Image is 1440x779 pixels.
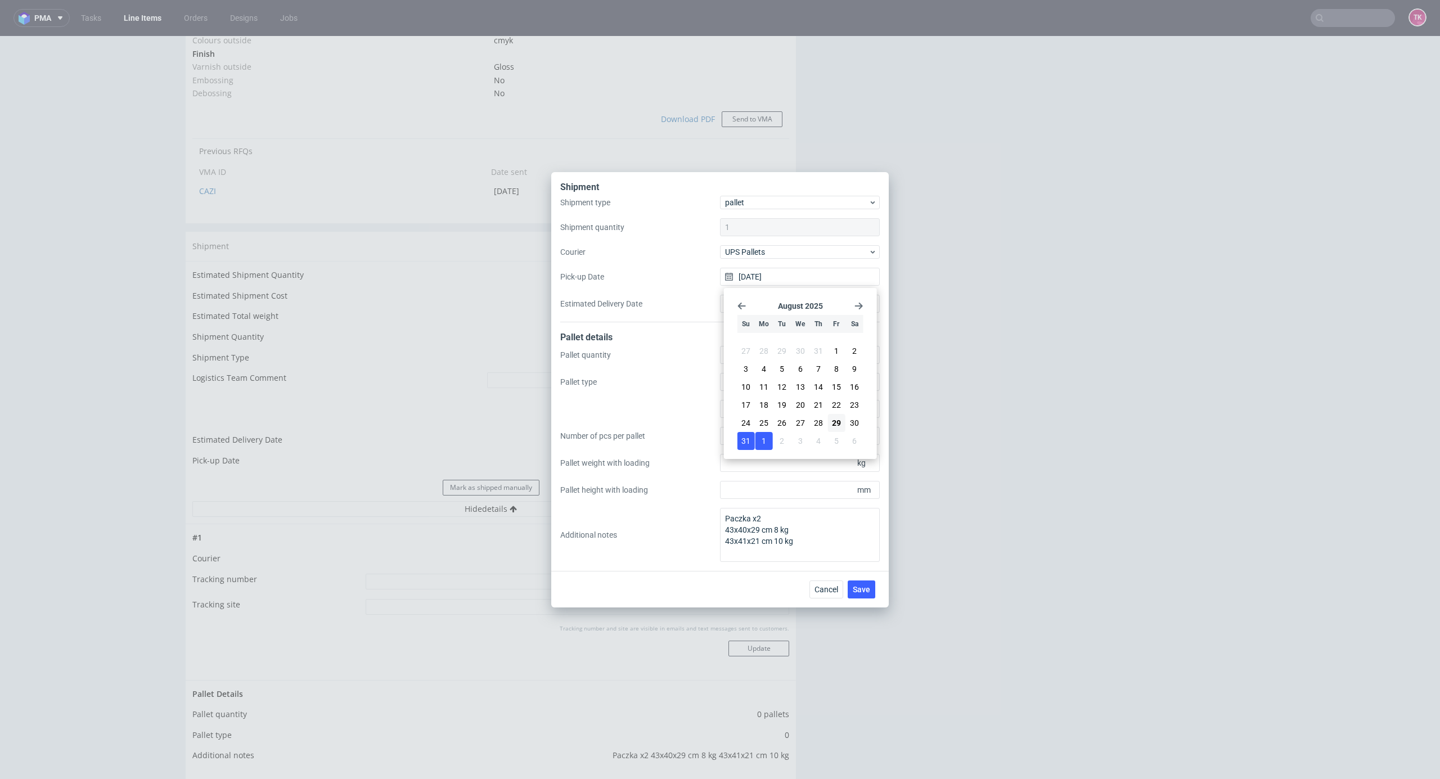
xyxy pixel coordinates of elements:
span: Go back 1 month [737,301,746,310]
span: 15 [832,381,841,393]
td: 0 pallets [358,672,789,692]
span: 6 [852,435,857,447]
td: - [363,516,789,537]
button: Thu Jul 31 2025 [809,342,827,360]
button: Sun Aug 17 2025 [737,396,755,414]
label: Pallet quantity [560,349,720,361]
span: mm [855,482,877,498]
span: Go forward 1 month [854,301,863,310]
button: Sun Aug 03 2025 [737,360,755,378]
span: 29 [832,417,841,429]
section: August 2025 [737,301,863,310]
input: DD/MM/YYYY [720,295,880,313]
span: 23 [850,399,859,411]
button: Tue Aug 26 2025 [773,414,791,432]
div: Su [737,315,755,333]
button: Tue Aug 05 2025 [773,360,791,378]
div: Fr [827,315,845,333]
td: Logistics Team Comment [192,335,484,361]
button: Wed Aug 13 2025 [791,378,809,396]
span: 14 [814,381,823,393]
td: Tracking site [192,562,363,587]
td: Date sent [491,127,783,145]
span: 27 [741,345,750,357]
td: Tracking number [192,537,363,562]
button: Sun Aug 24 2025 [737,414,755,432]
span: 4 [762,363,766,375]
button: Tue Jul 29 2025 [773,342,791,360]
button: Sat Aug 16 2025 [846,378,863,396]
a: Download PDF [654,71,722,96]
button: Send to VMA [722,75,782,91]
button: Sun Aug 10 2025 [737,378,755,396]
span: 5 [780,363,784,375]
div: Previous RFQs [192,102,789,128]
button: Mon Aug 25 2025 [755,414,773,432]
span: 19 [777,399,786,411]
td: Varnish outside [192,24,491,38]
button: Wed Aug 06 2025 [791,360,809,378]
td: 0 [358,692,789,713]
td: - [484,418,789,439]
a: CAZI [199,150,216,160]
button: Sat Aug 09 2025 [846,360,863,378]
label: Shipment type [560,197,720,208]
span: 8 [834,363,839,375]
span: 24 [741,417,750,429]
td: Courier [192,516,363,537]
td: Pick-up Date [192,418,484,439]
span: No [494,52,505,62]
span: # 1 [192,496,202,507]
div: Sa [846,315,863,333]
button: Sat Aug 23 2025 [846,396,863,414]
button: Update [728,605,789,620]
button: Fri Aug 29 2025 [827,414,845,432]
button: Tue Aug 12 2025 [773,378,791,396]
label: Pick-up Date [560,271,720,282]
span: 30 [796,345,805,357]
td: Estimated Shipment Cost [192,253,484,274]
input: DD/MM/YYYY [720,268,880,286]
span: 26 [777,417,786,429]
label: Additional notes [560,529,720,541]
button: Thu Aug 14 2025 [809,378,827,396]
span: 1 [762,435,766,447]
button: Thu Aug 21 2025 [809,396,827,414]
td: Shipment Quantity [192,294,484,315]
span: Pallet Details [192,652,243,663]
span: 11 [759,381,768,393]
button: Wed Aug 20 2025 [791,396,809,414]
button: Mon Aug 04 2025 [755,360,773,378]
label: Courier [560,246,720,258]
button: Thu Sep 04 2025 [809,432,827,450]
button: Fri Aug 22 2025 [827,396,845,414]
td: Embossing [192,38,491,51]
td: Estimated Delivery Date [192,397,484,418]
button: Wed Aug 27 2025 [791,414,809,432]
td: 1 package [484,232,789,253]
span: 3 [744,363,748,375]
button: Cancel [809,580,843,598]
button: Thu Aug 28 2025 [809,414,827,432]
span: kg [855,455,877,471]
button: Sun Jul 27 2025 [737,342,755,360]
span: 17 [741,399,750,411]
div: Th [809,315,827,333]
span: 6 [798,363,803,375]
label: Shipment quantity [560,222,720,233]
button: Mon Jul 28 2025 [755,342,773,360]
span: 3 [798,435,803,447]
span: 2 [852,345,857,357]
span: 16 [850,381,859,393]
button: Tue Aug 19 2025 [773,396,791,414]
label: Pallet weight with loading [560,457,720,469]
button: Mon Aug 11 2025 [755,378,773,396]
label: Estimated Delivery Date [560,298,720,309]
button: Update [728,364,789,380]
span: Cancel [814,586,838,593]
span: 28 [759,345,768,357]
td: Debossing [192,51,491,64]
button: Fri Aug 08 2025 [827,360,845,378]
span: 9 [852,363,857,375]
td: Pallet quantity [192,672,358,692]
